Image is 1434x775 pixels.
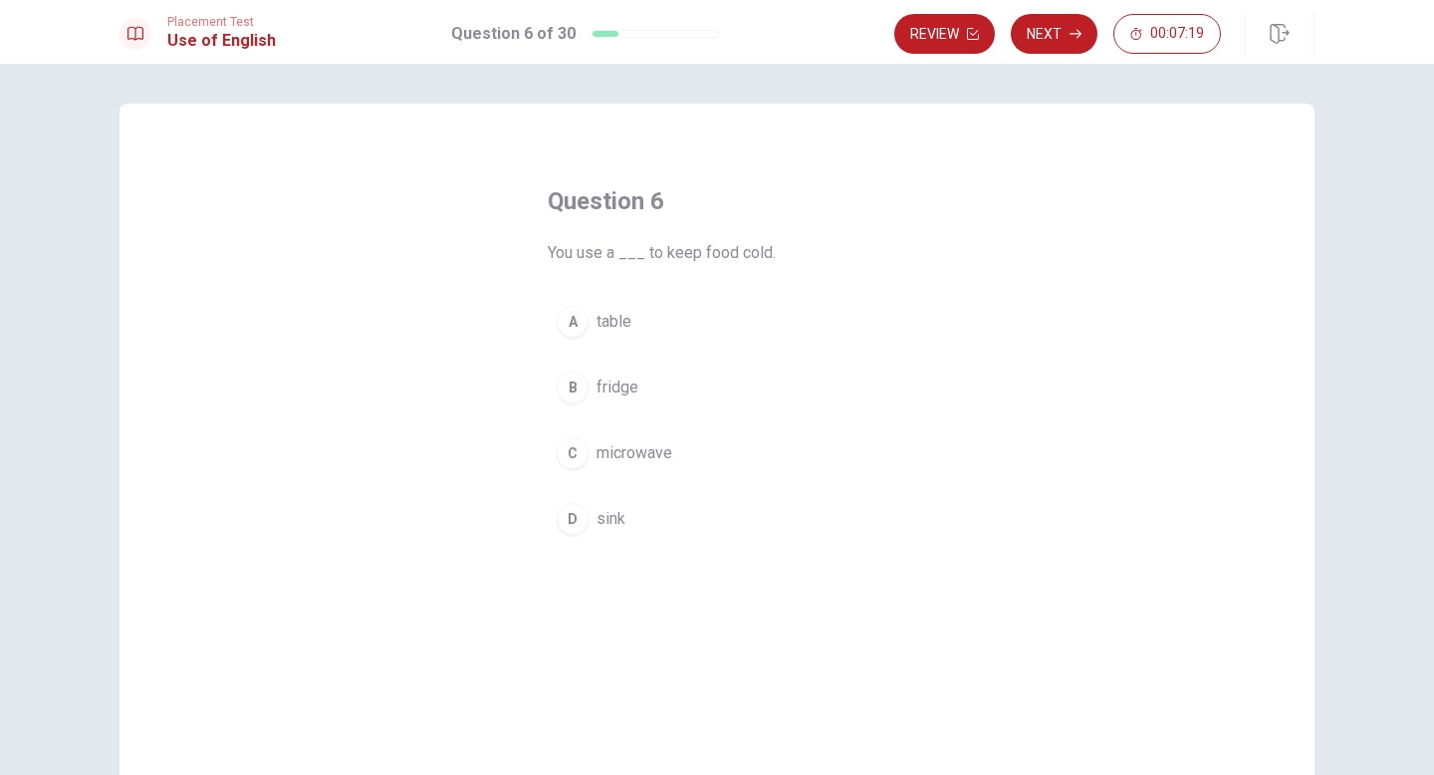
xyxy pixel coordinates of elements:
[548,185,886,217] h4: Question 6
[597,310,631,334] span: table
[1113,14,1221,54] button: 00:07:19
[1150,26,1204,42] span: 00:07:19
[597,441,672,465] span: microwave
[548,363,886,412] button: Bfridge
[167,29,276,53] h1: Use of English
[557,503,589,535] div: D
[894,14,995,54] button: Review
[557,306,589,338] div: A
[597,507,625,531] span: sink
[1011,14,1097,54] button: Next
[597,376,638,399] span: fridge
[548,494,886,544] button: Dsink
[557,437,589,469] div: C
[548,297,886,347] button: Atable
[557,372,589,403] div: B
[548,241,886,265] span: You use a ___ to keep food cold.
[451,22,576,46] h1: Question 6 of 30
[548,428,886,478] button: Cmicrowave
[167,15,276,29] span: Placement Test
